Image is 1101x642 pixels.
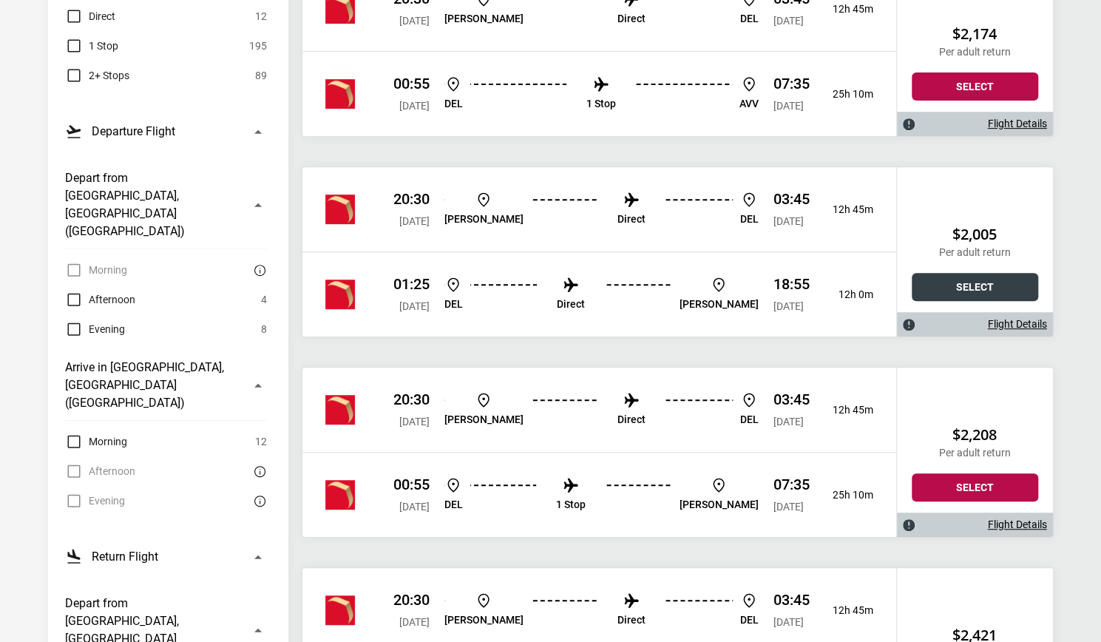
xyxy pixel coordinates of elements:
p: Direct [617,413,646,426]
a: Flight Details [988,318,1047,331]
p: DEL [740,13,759,25]
h2: $2,174 [912,25,1038,43]
p: [PERSON_NAME] [444,13,524,25]
p: Direct [617,213,646,226]
p: DEL [740,213,759,226]
label: Evening [65,320,125,338]
p: [PERSON_NAME] [444,614,524,626]
p: [PERSON_NAME] [680,298,759,311]
h3: Depart from [GEOGRAPHIC_DATA], [GEOGRAPHIC_DATA] ([GEOGRAPHIC_DATA]) [65,169,240,240]
p: Per adult return [912,246,1038,259]
span: Morning [89,433,127,450]
button: Depart from [GEOGRAPHIC_DATA], [GEOGRAPHIC_DATA] ([GEOGRAPHIC_DATA]) [65,160,267,249]
p: 18:55 [773,275,810,293]
a: Flight Details [988,118,1047,130]
span: 89 [255,67,267,84]
p: 1 Stop [556,499,586,511]
span: Evening [89,320,125,338]
span: [DATE] [399,15,430,27]
h2: $2,208 [912,426,1038,444]
label: Morning [65,433,127,450]
p: 12h 45m [821,604,873,617]
button: Arrive in [GEOGRAPHIC_DATA], [GEOGRAPHIC_DATA] ([GEOGRAPHIC_DATA]) [65,350,267,421]
div: Air India 20:30 [DATE] [PERSON_NAME] Direct DEL 03:45 [DATE] 12h 45mAir India 01:25 [DATE] DEL Di... [302,167,896,337]
h2: $2,005 [912,226,1038,243]
p: 12h 45m [821,203,873,216]
span: [DATE] [773,416,804,428]
div: Flight Details [897,112,1053,136]
p: Direct [617,13,646,25]
span: [DATE] [773,15,804,27]
span: Afternoon [89,291,135,308]
button: Select [912,273,1038,301]
span: [DATE] [773,300,804,312]
label: 2+ Stops [65,67,129,84]
button: Departure Flight [65,114,267,149]
img: Air India [325,79,355,109]
p: 1 Stop [586,98,616,110]
label: 1 Stop [65,37,118,55]
p: 03:45 [773,591,810,609]
p: 20:30 [393,591,430,609]
span: [DATE] [773,100,804,112]
p: 03:45 [773,391,810,408]
button: Select [912,72,1038,101]
p: DEL [740,413,759,426]
button: There are currently no flights matching this search criteria. Try removing some search filters. [249,261,267,279]
p: 07:35 [773,75,810,92]
span: 4 [261,291,267,308]
button: There are currently no flights matching this search criteria. Try removing some search filters. [249,492,267,510]
p: 00:55 [393,75,430,92]
p: Direct [617,614,646,626]
span: [DATE] [773,501,804,513]
span: 12 [255,433,267,450]
p: 20:30 [393,190,430,208]
p: Per adult return [912,46,1038,58]
p: 01:25 [393,275,430,293]
div: Flight Details [897,312,1053,337]
h3: Arrive in [GEOGRAPHIC_DATA], [GEOGRAPHIC_DATA] ([GEOGRAPHIC_DATA]) [65,359,240,412]
span: [DATE] [399,100,430,112]
span: [DATE] [399,215,430,227]
span: 8 [261,320,267,338]
span: 195 [249,37,267,55]
div: Flight Details [897,513,1053,537]
p: 25h 10m [821,489,873,501]
span: [DATE] [399,416,430,428]
p: [PERSON_NAME] [680,499,759,511]
p: 12h 0m [821,288,873,301]
h3: Return Flight [92,548,158,566]
img: Vietnam Airlines [325,595,355,625]
p: 12h 45m [821,404,873,416]
button: Return Flight [65,539,267,574]
span: 12 [255,7,267,25]
img: Vietnam Airlines [325,280,355,309]
p: AVV [739,98,759,110]
button: There are currently no flights matching this search criteria. Try removing some search filters. [249,462,267,480]
p: 12h 45m [821,3,873,16]
p: DEL [444,499,463,511]
h3: Departure Flight [92,123,175,141]
span: Direct [89,7,115,25]
p: 07:35 [773,476,810,493]
p: 03:45 [773,190,810,208]
span: [DATE] [399,300,430,312]
button: Select [912,473,1038,501]
p: DEL [740,614,759,626]
label: Afternoon [65,291,135,308]
p: Direct [557,298,585,311]
span: [DATE] [399,501,430,513]
p: 20:30 [393,391,430,408]
p: Per adult return [912,447,1038,459]
img: Vietnam Airlines [325,195,355,224]
label: Direct [65,7,115,25]
span: [DATE] [399,616,430,628]
img: Vietnam Airlines [325,395,355,425]
img: Vietnam Airlines [325,480,355,510]
div: Air India 20:30 [DATE] [PERSON_NAME] Direct DEL 03:45 [DATE] 12h 45mAir India 00:55 [DATE] DEL 1 ... [302,368,896,537]
p: [PERSON_NAME] [444,213,524,226]
p: [PERSON_NAME] [444,413,524,426]
span: [DATE] [773,616,804,628]
p: 00:55 [393,476,430,493]
span: 1 Stop [89,37,118,55]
